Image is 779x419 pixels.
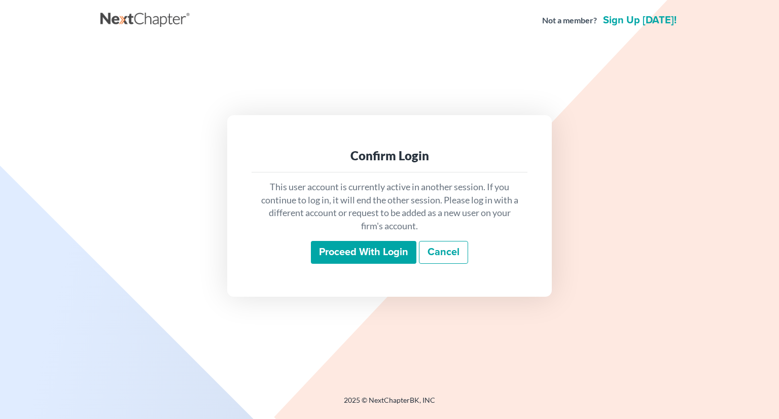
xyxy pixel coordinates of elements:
[100,395,679,413] div: 2025 © NextChapterBK, INC
[311,241,416,264] input: Proceed with login
[260,181,519,233] p: This user account is currently active in another session. If you continue to log in, it will end ...
[601,15,679,25] a: Sign up [DATE]!
[260,148,519,164] div: Confirm Login
[542,15,597,26] strong: Not a member?
[419,241,468,264] a: Cancel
